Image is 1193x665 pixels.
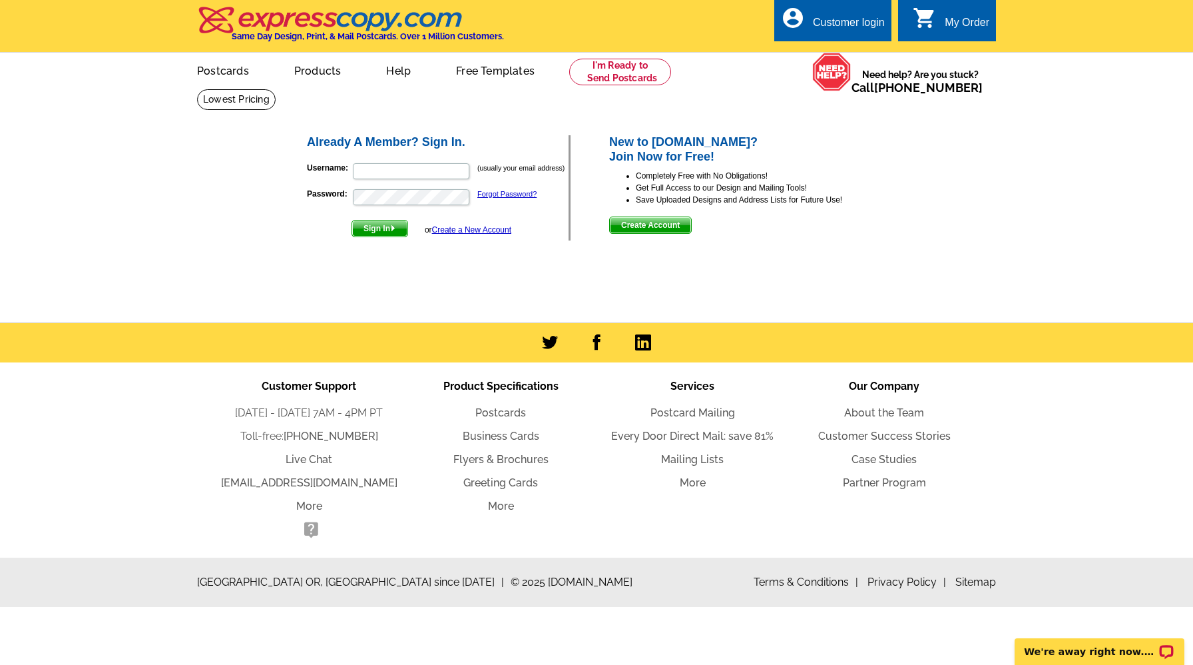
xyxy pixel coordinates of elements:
[352,220,408,237] button: Sign In
[176,54,270,85] a: Postcards
[636,182,888,194] li: Get Full Access to our Design and Mailing Tools!
[781,6,805,30] i: account_circle
[511,574,632,590] span: © 2025 [DOMAIN_NAME]
[955,576,996,588] a: Sitemap
[197,574,504,590] span: [GEOGRAPHIC_DATA] OR, [GEOGRAPHIC_DATA] since [DATE]
[463,430,539,442] a: Business Cards
[781,15,885,31] a: account_circle Customer login
[477,164,565,172] small: (usually your email address)
[636,194,888,206] li: Save Uploaded Designs and Address Lists for Future Use!
[754,576,858,588] a: Terms & Conditions
[477,190,537,198] a: Forgot Password?
[813,17,885,35] div: Customer login
[843,476,926,489] a: Partner Program
[221,476,397,489] a: [EMAIL_ADDRESS][DOMAIN_NAME]
[610,217,691,233] span: Create Account
[849,380,919,392] span: Our Company
[390,225,396,231] img: button-next-arrow-white.png
[851,68,989,95] span: Need help? Are you stuck?
[425,224,511,236] div: or
[609,217,692,234] button: Create Account
[1006,623,1193,665] iframe: LiveChat chat widget
[273,54,363,85] a: Products
[435,54,556,85] a: Free Templates
[913,15,989,31] a: shopping_cart My Order
[636,170,888,182] li: Completely Free with No Obligations!
[296,500,322,512] a: More
[851,453,917,466] a: Case Studies
[213,405,405,421] li: [DATE] - [DATE] 7AM - 4PM PT
[680,476,706,489] a: More
[475,406,526,419] a: Postcards
[443,380,559,392] span: Product Specifications
[874,81,983,95] a: [PHONE_NUMBER]
[352,221,407,237] span: Sign In
[463,476,538,489] a: Greeting Cards
[453,453,549,466] a: Flyers & Brochures
[286,453,332,466] a: Live Chat
[611,430,774,442] a: Every Door Direct Mail: save 81%
[307,188,352,200] label: Password:
[213,428,405,444] li: Toll-free:
[867,576,946,588] a: Privacy Policy
[488,500,514,512] a: More
[945,17,989,35] div: My Order
[365,54,432,85] a: Help
[670,380,714,392] span: Services
[197,16,504,41] a: Same Day Design, Print, & Mail Postcards. Over 1 Million Customers.
[661,453,724,466] a: Mailing Lists
[284,430,378,442] a: [PHONE_NUMBER]
[262,380,356,392] span: Customer Support
[913,6,937,30] i: shopping_cart
[812,53,851,91] img: help
[851,81,983,95] span: Call
[650,406,735,419] a: Postcard Mailing
[232,31,504,41] h4: Same Day Design, Print, & Mail Postcards. Over 1 Million Customers.
[432,225,511,235] a: Create a New Account
[307,162,352,174] label: Username:
[844,406,924,419] a: About the Team
[818,430,951,442] a: Customer Success Stories
[307,135,569,150] h2: Already A Member? Sign In.
[609,135,888,164] h2: New to [DOMAIN_NAME]? Join Now for Free!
